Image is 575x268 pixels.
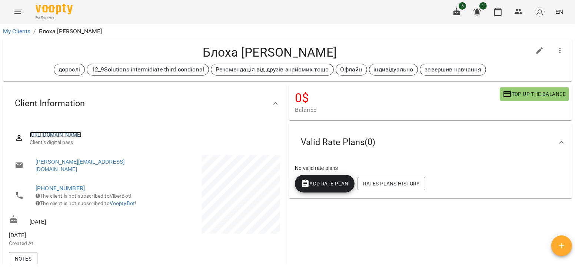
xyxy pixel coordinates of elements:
span: Notes [15,254,31,263]
div: 12_9Solutions intermidiate third condional [87,64,209,76]
p: Created At [9,240,143,247]
a: My Clients [3,28,30,35]
h4: 0 $ [295,90,500,105]
a: [URL][DOMAIN_NAME] [30,132,82,138]
span: Client Information [15,98,85,109]
span: Client's digital pass [30,139,274,146]
a: [PHONE_NUMBER] [36,185,85,192]
p: дорослі [59,65,80,74]
div: Client Information [3,84,286,123]
span: 5 [459,2,466,10]
p: індивідуально [374,65,413,74]
img: Voopty Logo [36,4,73,14]
p: Офлайн [340,65,362,74]
div: Офлайн [336,64,367,76]
span: Valid Rate Plans ( 0 ) [301,137,375,148]
span: 1 [479,2,487,10]
button: Add Rate plan [295,175,355,192]
p: 12_9Solutions intermidiate third condional [92,65,204,74]
span: Top up the balance [503,90,566,98]
p: Блоха [PERSON_NAME] [39,27,102,36]
span: The client is not subscribed to ! [36,200,136,206]
div: індивідуально [369,64,418,76]
button: Top up the balance [500,87,569,101]
span: Rates Plans History [363,179,419,188]
span: The client is not subscribed to ViberBot! [36,193,132,199]
span: EN [555,8,563,16]
button: Rates Plans History [358,177,425,190]
button: Menu [9,3,27,21]
img: avatar_s.png [535,7,545,17]
div: Рекомендація від друзів знайомих тощо [211,64,333,76]
button: EN [552,5,566,19]
p: завершив навчання [425,65,481,74]
nav: breadcrumb [3,27,572,36]
span: For Business [36,15,73,20]
button: Notes [9,252,37,265]
p: Рекомендація від друзів знайомих тощо [216,65,329,74]
div: [DATE] [7,214,144,227]
a: [PERSON_NAME][EMAIL_ADDRESS][DOMAIN_NAME] [36,158,137,173]
span: Add Rate plan [301,179,349,188]
a: VooptyBot [110,200,135,206]
h4: Блоха [PERSON_NAME] [9,45,531,60]
div: No valid rate plans [293,163,568,173]
li: / [33,27,36,36]
div: завершив навчання [420,64,486,76]
span: [DATE] [9,231,143,240]
span: Balance [295,105,500,114]
div: дорослі [54,64,85,76]
div: Valid Rate Plans(0) [289,123,572,161]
